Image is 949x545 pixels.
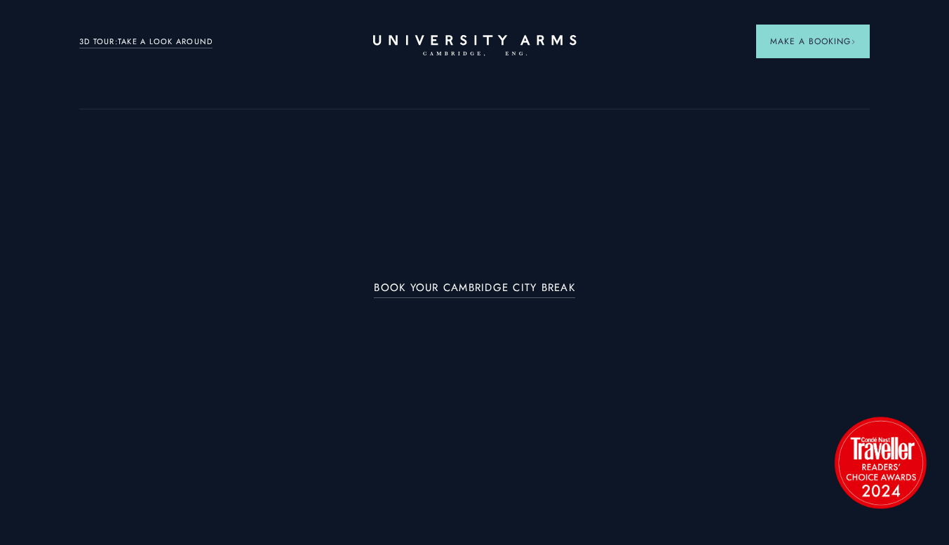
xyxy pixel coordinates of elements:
a: Home [373,35,577,57]
a: 3D TOUR:TAKE A LOOK AROUND [79,36,213,48]
img: image-2524eff8f0c5d55edbf694693304c4387916dea5-1501x1501-png [828,410,933,515]
button: Make a BookingArrow icon [756,25,870,58]
a: BOOK YOUR CAMBRIDGE CITY BREAK [374,282,575,298]
span: Make a Booking [770,35,856,48]
img: Arrow icon [851,39,856,44]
